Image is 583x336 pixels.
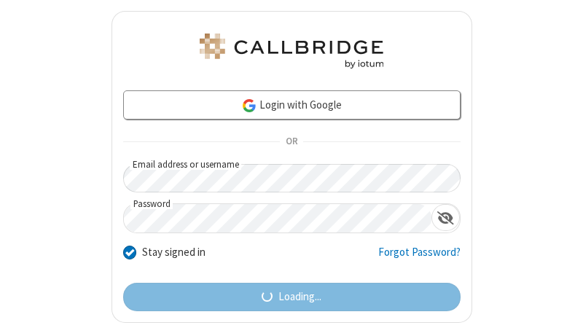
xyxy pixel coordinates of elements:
img: Astra [197,34,386,69]
a: Forgot Password? [378,244,461,272]
div: Show password [431,204,460,231]
span: OR [280,132,303,152]
img: google-icon.png [241,98,257,114]
input: Email address or username [123,164,461,192]
input: Password [124,204,431,233]
a: Login with Google [123,90,461,120]
span: Loading... [278,289,321,305]
label: Stay signed in [142,244,206,261]
iframe: Chat [547,298,572,326]
button: Loading... [123,283,461,312]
